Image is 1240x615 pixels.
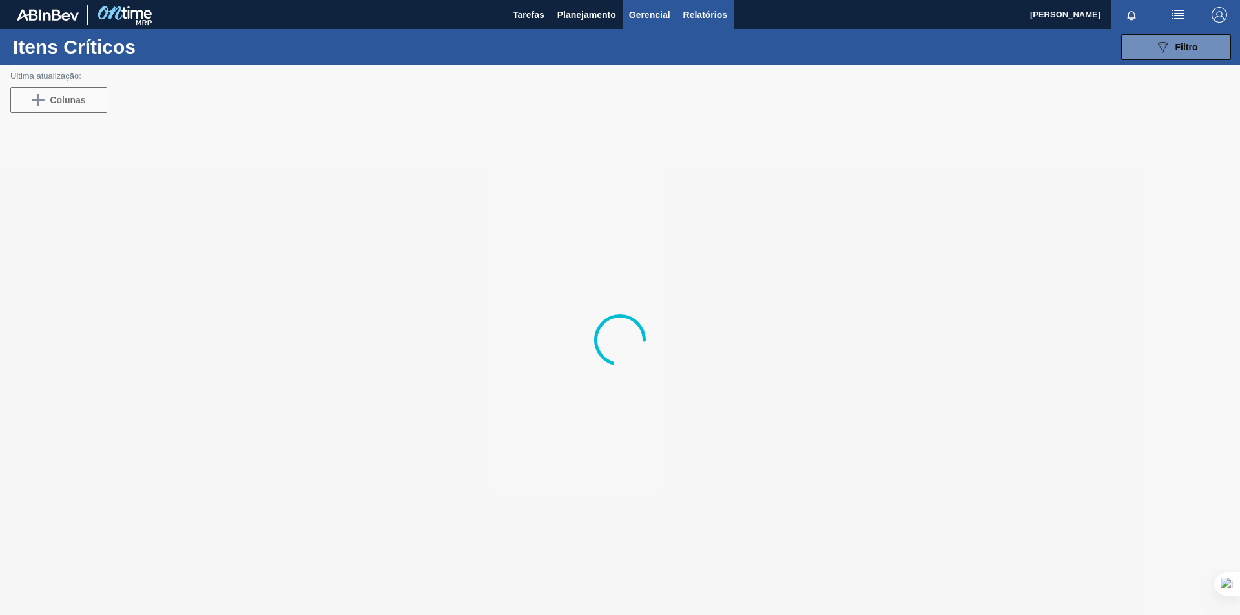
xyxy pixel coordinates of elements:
[1121,34,1231,60] button: Filtro
[1170,7,1186,23] img: userActions
[557,7,616,23] span: Planejamento
[1111,6,1152,24] button: Notificações
[17,9,79,21] img: TNhmsLtSVTkK8tSr43FrP2fwEKptu5GPRR3wAAAABJRU5ErkJggg==
[1212,7,1227,23] img: Logout
[13,39,174,54] h1: Itens Críticos
[683,7,727,23] span: Relatórios
[629,7,670,23] span: Gerencial
[1175,42,1198,52] span: Filtro
[513,7,544,23] span: Tarefas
